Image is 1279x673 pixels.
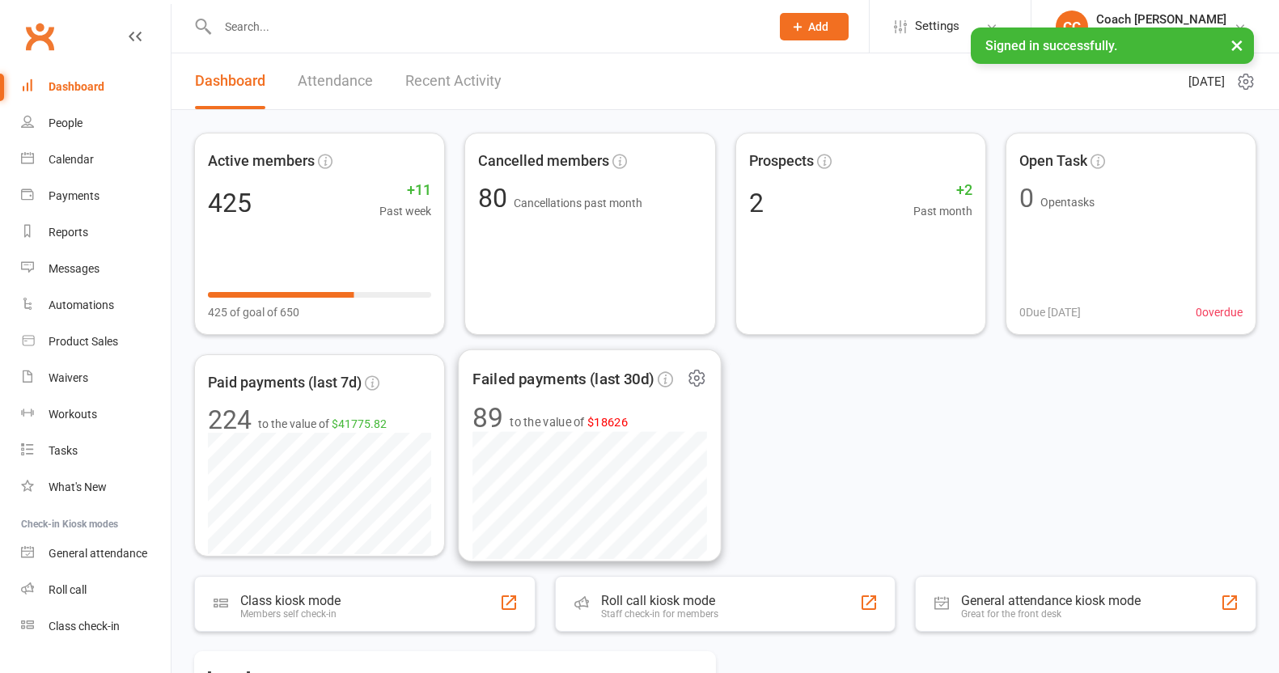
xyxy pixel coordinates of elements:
[21,142,171,178] a: Calendar
[601,608,718,620] div: Staff check-in for members
[49,408,97,421] div: Workouts
[1019,185,1034,211] div: 0
[808,20,828,33] span: Add
[49,583,87,596] div: Roll call
[749,150,814,173] span: Prospects
[1019,303,1081,321] span: 0 Due [DATE]
[21,433,171,469] a: Tasks
[240,593,341,608] div: Class kiosk mode
[985,38,1117,53] span: Signed in successfully.
[478,150,609,173] span: Cancelled members
[915,8,959,44] span: Settings
[213,15,759,38] input: Search...
[49,620,120,633] div: Class check-in
[379,179,431,202] span: +11
[49,547,147,560] div: General attendance
[49,480,107,493] div: What's New
[21,178,171,214] a: Payments
[208,150,315,173] span: Active members
[21,469,171,506] a: What's New
[49,371,88,384] div: Waivers
[1196,303,1243,321] span: 0 overdue
[21,572,171,608] a: Roll call
[49,226,88,239] div: Reports
[1096,27,1234,41] div: Jummps Parkwood Pty Ltd
[49,189,100,202] div: Payments
[510,413,629,432] span: to the value of
[21,214,171,251] a: Reports
[208,371,362,395] span: Paid payments (last 7d)
[1056,11,1088,43] div: CC
[49,80,104,93] div: Dashboard
[21,360,171,396] a: Waivers
[472,366,654,391] span: Failed payments (last 30d)
[21,608,171,645] a: Class kiosk mode
[21,324,171,360] a: Product Sales
[913,179,972,202] span: +2
[49,298,114,311] div: Automations
[298,53,373,109] a: Attendance
[405,53,502,109] a: Recent Activity
[1040,196,1095,209] span: Open tasks
[514,197,642,210] span: Cancellations past month
[21,535,171,572] a: General attendance kiosk mode
[1096,12,1234,27] div: Coach [PERSON_NAME]
[208,407,252,433] div: 224
[379,202,431,220] span: Past week
[21,105,171,142] a: People
[1019,150,1087,173] span: Open Task
[601,593,718,608] div: Roll call kiosk mode
[478,183,514,214] span: 80
[21,287,171,324] a: Automations
[49,262,100,275] div: Messages
[49,153,94,166] div: Calendar
[49,335,118,348] div: Product Sales
[19,16,60,57] a: Clubworx
[208,303,299,321] span: 425 of goal of 650
[49,116,83,129] div: People
[1222,28,1251,62] button: ×
[49,444,78,457] div: Tasks
[472,404,503,432] div: 89
[21,396,171,433] a: Workouts
[749,190,764,216] div: 2
[240,608,341,620] div: Members self check-in
[1188,72,1225,91] span: [DATE]
[961,593,1141,608] div: General attendance kiosk mode
[332,417,387,430] span: $41775.82
[21,251,171,287] a: Messages
[195,53,265,109] a: Dashboard
[208,190,252,216] div: 425
[913,202,972,220] span: Past month
[21,69,171,105] a: Dashboard
[961,608,1141,620] div: Great for the front desk
[780,13,849,40] button: Add
[587,415,628,429] span: $18626
[258,415,387,433] span: to the value of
